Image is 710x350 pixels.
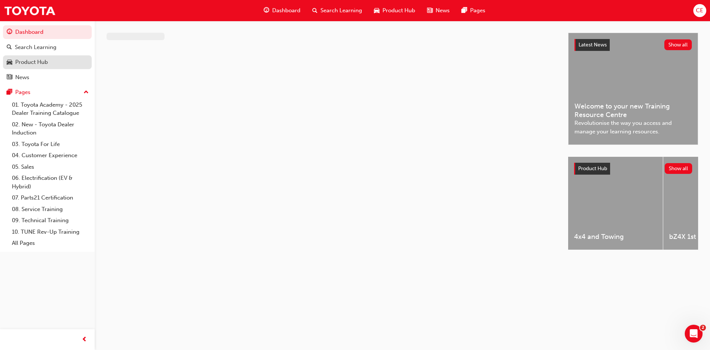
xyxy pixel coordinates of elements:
[9,237,92,249] a: All Pages
[470,6,485,15] span: Pages
[9,150,92,161] a: 04. Customer Experience
[306,3,368,18] a: search-iconSearch Learning
[421,3,456,18] a: news-iconNews
[665,163,693,174] button: Show all
[685,325,703,343] iframe: Intercom live chat
[579,42,607,48] span: Latest News
[264,6,269,15] span: guage-icon
[574,119,692,136] span: Revolutionise the way you access and manage your learning resources.
[574,102,692,119] span: Welcome to your new Training Resource Centre
[3,40,92,54] a: Search Learning
[696,6,703,15] span: CE
[272,6,300,15] span: Dashboard
[9,215,92,226] a: 09. Technical Training
[3,71,92,84] a: News
[368,3,421,18] a: car-iconProduct Hub
[7,89,12,96] span: pages-icon
[3,25,92,39] a: Dashboard
[9,99,92,119] a: 01. Toyota Academy - 2025 Dealer Training Catalogue
[374,6,380,15] span: car-icon
[9,204,92,215] a: 08. Service Training
[15,88,30,97] div: Pages
[574,163,692,175] a: Product HubShow all
[3,24,92,85] button: DashboardSearch LearningProduct HubNews
[427,6,433,15] span: news-icon
[9,192,92,204] a: 07. Parts21 Certification
[456,3,491,18] a: pages-iconPages
[82,335,87,344] span: prev-icon
[462,6,467,15] span: pages-icon
[15,58,48,67] div: Product Hub
[3,85,92,99] button: Pages
[4,2,56,19] img: Trak
[258,3,306,18] a: guage-iconDashboard
[9,226,92,238] a: 10. TUNE Rev-Up Training
[9,139,92,150] a: 03. Toyota For Life
[568,157,663,250] a: 4x4 and Towing
[9,172,92,192] a: 06. Electrification (EV & Hybrid)
[15,73,29,82] div: News
[574,233,657,241] span: 4x4 and Towing
[664,39,692,50] button: Show all
[7,29,12,36] span: guage-icon
[382,6,415,15] span: Product Hub
[700,325,706,331] span: 2
[574,39,692,51] a: Latest NewsShow all
[436,6,450,15] span: News
[7,74,12,81] span: news-icon
[3,55,92,69] a: Product Hub
[568,33,698,145] a: Latest NewsShow allWelcome to your new Training Resource CentreRevolutionise the way you access a...
[84,88,89,97] span: up-icon
[9,119,92,139] a: 02. New - Toyota Dealer Induction
[7,59,12,66] span: car-icon
[320,6,362,15] span: Search Learning
[312,6,317,15] span: search-icon
[15,43,56,52] div: Search Learning
[578,165,607,172] span: Product Hub
[9,161,92,173] a: 05. Sales
[7,44,12,51] span: search-icon
[693,4,706,17] button: CE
